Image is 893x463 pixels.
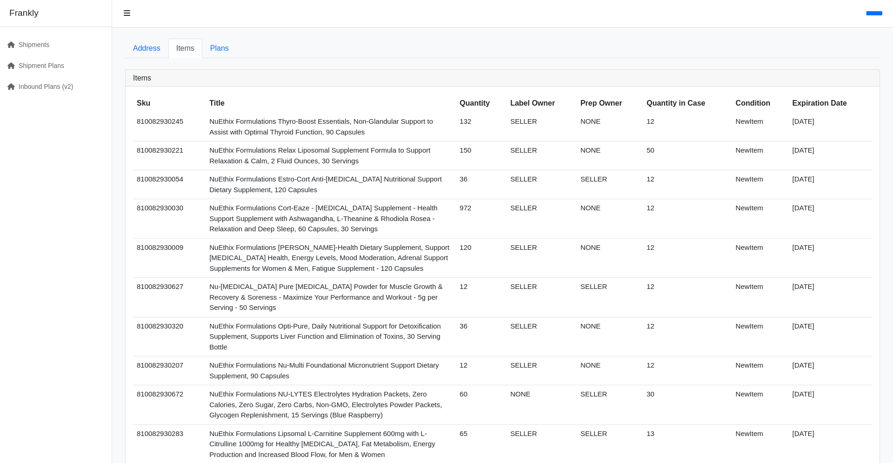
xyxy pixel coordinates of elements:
[206,317,456,356] td: NuEthix Formulations Opti-Pure, Daily Nutritional Support for Detoxification Supplement, Supports...
[206,141,456,170] td: NuEthix Formulations Relax Liposomal Supplement Formula to Support Relaxation & Calm, 2 Fluid Oun...
[506,170,577,199] td: SELLER
[732,199,789,239] td: NewItem
[506,238,577,278] td: SELLER
[456,238,506,278] td: 120
[577,113,643,141] td: NONE
[506,278,577,317] td: SELLER
[732,170,789,199] td: NewItem
[577,199,643,239] td: NONE
[732,317,789,356] td: NewItem
[643,238,732,278] td: 12
[206,94,456,113] th: Title
[643,113,732,141] td: 12
[202,39,237,58] a: Plans
[133,317,206,356] td: 810082930320
[643,278,732,317] td: 12
[789,94,872,113] th: Expiration Date
[206,278,456,317] td: Nu-[MEDICAL_DATA] Pure [MEDICAL_DATA] Powder for Muscle Growth & Recovery & Soreness - Maximize Y...
[133,94,206,113] th: Sku
[789,238,872,278] td: [DATE]
[506,113,577,141] td: SELLER
[206,170,456,199] td: NuEthix Formulations Estro-Cort Anti-[MEDICAL_DATA] Nutritional Support Dietary Supplement, 120 C...
[732,113,789,141] td: NewItem
[133,113,206,141] td: 810082930245
[133,74,151,82] h3: Items
[133,170,206,199] td: 810082930054
[643,199,732,239] td: 12
[456,356,506,385] td: 12
[577,238,643,278] td: NONE
[206,385,456,425] td: NuEthix Formulations NU-LYTES Electrolytes Hydration Packets, Zero Calories, Zero Sugar, Zero Car...
[789,141,872,170] td: [DATE]
[577,317,643,356] td: NONE
[456,385,506,425] td: 60
[206,199,456,239] td: NuEthix Formulations Cort-Eaze - [MEDICAL_DATA] Supplement - Health Support Supplement with Ashwa...
[732,141,789,170] td: NewItem
[506,317,577,356] td: SELLER
[789,170,872,199] td: [DATE]
[125,39,168,58] a: Address
[732,356,789,385] td: NewItem
[732,278,789,317] td: NewItem
[456,199,506,239] td: 972
[506,356,577,385] td: SELLER
[577,94,643,113] th: Prep Owner
[133,141,206,170] td: 810082930221
[577,356,643,385] td: NONE
[789,199,872,239] td: [DATE]
[643,317,732,356] td: 12
[133,356,206,385] td: 810082930207
[643,141,732,170] td: 50
[206,113,456,141] td: NuEthix Formulations Thyro-Boost Essentials, Non-Glandular Support to Assist with Optimal Thyroid...
[577,170,643,199] td: SELLER
[456,94,506,113] th: Quantity
[456,141,506,170] td: 150
[577,385,643,425] td: SELLER
[506,141,577,170] td: SELLER
[732,385,789,425] td: NewItem
[643,94,732,113] th: Quantity in Case
[732,94,789,113] th: Condition
[506,385,577,425] td: NONE
[643,385,732,425] td: 30
[206,238,456,278] td: NuEthix Formulations [PERSON_NAME]-Health Dietary Supplement, Support [MEDICAL_DATA] Health, Ener...
[133,199,206,239] td: 810082930030
[133,238,206,278] td: 810082930009
[168,39,202,58] a: Items
[133,385,206,425] td: 810082930672
[643,356,732,385] td: 12
[789,278,872,317] td: [DATE]
[506,94,577,113] th: Label Owner
[643,170,732,199] td: 12
[456,170,506,199] td: 36
[789,317,872,356] td: [DATE]
[456,113,506,141] td: 132
[456,278,506,317] td: 12
[506,199,577,239] td: SELLER
[789,385,872,425] td: [DATE]
[789,113,872,141] td: [DATE]
[133,278,206,317] td: 810082930627
[456,317,506,356] td: 36
[206,356,456,385] td: NuEthix Formulations Nu-Multi Foundational Micronutrient Support Dietary Supplement, 90 Capsules
[732,238,789,278] td: NewItem
[577,141,643,170] td: NONE
[789,356,872,385] td: [DATE]
[577,278,643,317] td: SELLER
